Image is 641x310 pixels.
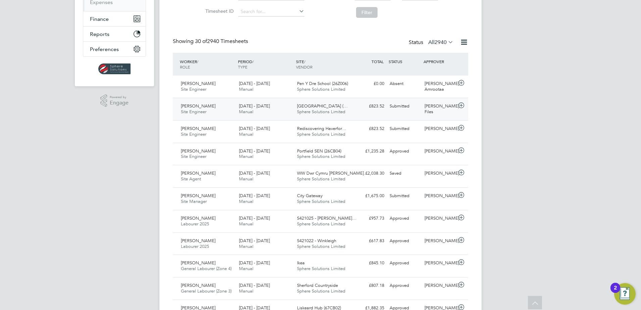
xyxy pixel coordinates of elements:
[372,59,384,64] span: TOTAL
[422,146,457,157] div: [PERSON_NAME]
[352,168,387,179] div: £2,038.30
[181,86,206,92] span: Site Engineer
[352,213,387,224] div: £957.73
[181,266,232,271] span: General Labourer (Zone 4)
[297,148,341,154] span: Portfield SEN (26CB04)
[297,81,348,86] span: Pen Y Dre School (26Z006)
[297,238,336,243] span: S421022 - Winkleigh
[387,190,422,202] div: Submitted
[296,64,312,70] span: VENDOR
[238,7,304,16] input: Search for...
[297,215,356,221] span: S421025 - [PERSON_NAME]…
[297,260,305,266] span: Ikea
[83,27,146,41] button: Reports
[239,288,253,294] span: Manual
[387,280,422,291] div: Approved
[614,283,636,305] button: Open Resource Center, 2 new notifications
[83,63,146,74] a: Go to home page
[100,94,129,107] a: Powered byEngage
[422,78,457,95] div: [PERSON_NAME] Amrootaa
[387,213,422,224] div: Approved
[252,59,254,64] span: /
[428,39,453,46] label: All
[83,42,146,56] button: Preferences
[236,55,294,73] div: PERIOD
[387,168,422,179] div: Saved
[297,288,345,294] span: Sphere Solutions Limited
[239,109,253,115] span: Manual
[181,288,232,294] span: General Labourer (Zone 3)
[297,109,345,115] span: Sphere Solutions Limited
[195,38,248,45] span: 2940 Timesheets
[422,280,457,291] div: [PERSON_NAME]
[352,258,387,269] div: £845.10
[387,258,422,269] div: Approved
[409,38,455,47] div: Status
[181,282,215,288] span: [PERSON_NAME]
[422,168,457,179] div: [PERSON_NAME]
[352,78,387,89] div: £0.00
[239,215,270,221] span: [DATE] - [DATE]
[90,16,109,22] span: Finance
[356,7,378,18] button: Filter
[181,243,209,249] span: Labourer 2025
[178,55,236,73] div: WORKER
[90,46,119,52] span: Preferences
[352,280,387,291] div: £807.18
[422,101,457,118] div: [PERSON_NAME] Files
[110,100,129,106] span: Engage
[239,238,270,243] span: [DATE] - [DATE]
[239,131,253,137] span: Manual
[239,193,270,198] span: [DATE] - [DATE]
[173,38,249,45] div: Showing
[181,126,215,131] span: [PERSON_NAME]
[239,243,253,249] span: Manual
[352,123,387,134] div: £823.52
[422,235,457,247] div: [PERSON_NAME]
[352,101,387,112] div: £823.52
[297,221,345,227] span: Sphere Solutions Limited
[181,153,206,159] span: Site Engineer
[387,101,422,112] div: Submitted
[181,193,215,198] span: [PERSON_NAME]
[387,55,422,68] div: STATUS
[239,170,270,176] span: [DATE] - [DATE]
[98,63,131,74] img: spheresolutions-logo-retina.png
[352,190,387,202] div: £1,675.00
[297,103,348,109] span: [GEOGRAPHIC_DATA] (…
[297,153,345,159] span: Sphere Solutions Limited
[110,94,129,100] span: Powered by
[239,266,253,271] span: Manual
[90,31,109,37] span: Reports
[181,215,215,221] span: [PERSON_NAME]
[297,266,345,271] span: Sphere Solutions Limited
[181,103,215,109] span: [PERSON_NAME]
[239,103,270,109] span: [DATE] - [DATE]
[197,59,198,64] span: /
[181,176,201,182] span: Site Agent
[83,11,146,26] button: Finance
[294,55,352,73] div: SITE
[181,148,215,154] span: [PERSON_NAME]
[387,78,422,89] div: Absent
[614,288,617,297] div: 2
[297,86,345,92] span: Sphere Solutions Limited
[297,193,323,198] span: City Gateway
[297,170,368,176] span: WW Dwr Cymru [PERSON_NAME]…
[239,282,270,288] span: [DATE] - [DATE]
[297,176,345,182] span: Sphere Solutions Limited
[387,146,422,157] div: Approved
[387,235,422,247] div: Approved
[239,126,270,131] span: [DATE] - [DATE]
[181,170,215,176] span: [PERSON_NAME]
[239,176,253,182] span: Manual
[239,260,270,266] span: [DATE] - [DATE]
[181,109,206,115] span: Site Engineer
[422,190,457,202] div: [PERSON_NAME]
[181,221,209,227] span: Labourer 2025
[195,38,207,45] span: 30 of
[422,55,457,68] div: APPROVER
[387,123,422,134] div: Submitted
[352,146,387,157] div: £1,235.28
[203,8,234,14] label: Timesheet ID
